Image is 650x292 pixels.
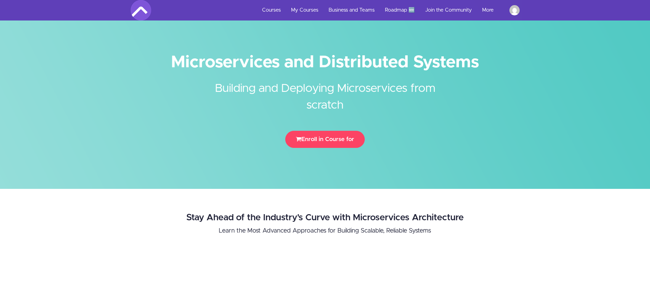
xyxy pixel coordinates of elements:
[110,226,540,236] p: Learn the Most Advanced Approaches for Building Scalable, Reliable Systems
[285,131,365,148] button: Enroll in Course for
[131,55,520,70] h1: Microservices and Distributed Systems
[509,5,520,15] img: drmhere@gmail.com
[197,70,453,114] h2: Building and Deploying Microservices from scratch
[110,213,540,223] h2: Stay Ahead of the Industry's Curve with Microservices Architecture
